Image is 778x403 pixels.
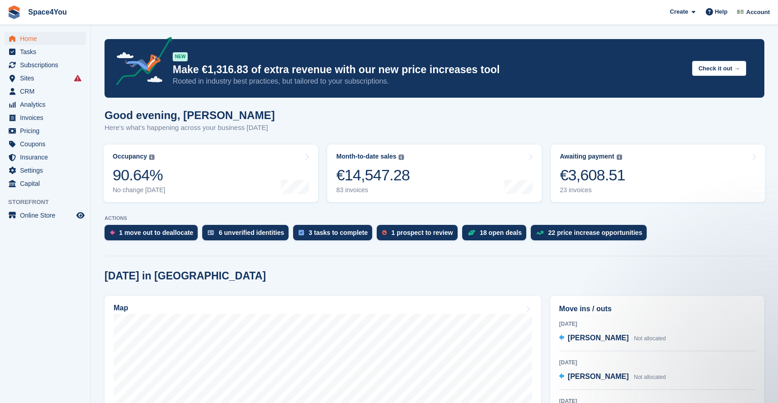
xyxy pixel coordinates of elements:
a: menu [5,72,86,85]
span: Not allocated [634,374,666,380]
span: Insurance [20,151,75,164]
span: Tasks [20,45,75,58]
h2: Move ins / outs [559,303,756,314]
img: icon-info-grey-7440780725fd019a000dd9b08b2336e03edf1995a4989e88bcd33f0948082b44.svg [399,154,404,160]
img: price-adjustments-announcement-icon-8257ccfd72463d97f412b2fc003d46551f7dbcb40ab6d574587a9cd5c0d94... [109,37,172,89]
img: price_increase_opportunities-93ffe204e8149a01c8c9dc8f82e8f89637d9d84a8eef4429ea346261dce0b2c0.svg [536,231,544,235]
span: Help [715,7,728,16]
a: menu [5,209,86,222]
div: Occupancy [113,153,147,160]
span: Pricing [20,124,75,137]
span: Create [670,7,688,16]
span: Sites [20,72,75,85]
a: 1 prospect to review [377,225,462,245]
img: stora-icon-8386f47178a22dfd0bd8f6a31ec36ba5ce8667c1dd55bd0f319d3a0aa187defe.svg [7,5,21,19]
a: Month-to-date sales €14,547.28 83 invoices [327,144,542,202]
div: 18 open deals [480,229,522,236]
span: Invoices [20,111,75,124]
div: 22 price increase opportunities [548,229,642,236]
a: menu [5,177,86,190]
div: €14,547.28 [336,166,410,184]
span: Online Store [20,209,75,222]
img: move_outs_to_deallocate_icon-f764333ba52eb49d3ac5e1228854f67142a1ed5810a6f6cc68b1a99e826820c5.svg [110,230,115,235]
img: Finn-Kristof Kausch [736,7,745,16]
div: 23 invoices [560,186,625,194]
i: Smart entry sync failures have occurred [74,75,81,82]
div: 3 tasks to complete [309,229,368,236]
a: Occupancy 90.64% No change [DATE] [104,144,318,202]
span: Analytics [20,98,75,111]
a: menu [5,164,86,177]
img: icon-info-grey-7440780725fd019a000dd9b08b2336e03edf1995a4989e88bcd33f0948082b44.svg [149,154,155,160]
a: menu [5,111,86,124]
a: Awaiting payment €3,608.51 23 invoices [551,144,765,202]
img: deal-1b604bf984904fb50ccaf53a9ad4b4a5d6e5aea283cecdc64d6e3604feb123c2.svg [468,229,475,236]
h1: Good evening, [PERSON_NAME] [105,109,275,121]
span: [PERSON_NAME] [568,334,628,342]
div: 83 invoices [336,186,410,194]
p: Rooted in industry best practices, but tailored to your subscriptions. [173,76,685,86]
p: Make €1,316.83 of extra revenue with our new price increases tool [173,63,685,76]
div: 1 prospect to review [391,229,453,236]
a: menu [5,124,86,137]
a: menu [5,45,86,58]
button: Check it out → [692,61,746,76]
div: 6 unverified identities [219,229,284,236]
div: NEW [173,52,188,61]
img: task-75834270c22a3079a89374b754ae025e5fb1db73e45f91037f5363f120a921f8.svg [299,230,304,235]
div: [DATE] [559,358,756,367]
a: 1 move out to deallocate [105,225,202,245]
a: menu [5,32,86,45]
a: menu [5,59,86,71]
h2: [DATE] in [GEOGRAPHIC_DATA] [105,270,266,282]
span: Subscriptions [20,59,75,71]
a: menu [5,98,86,111]
a: Preview store [75,210,86,221]
span: Capital [20,177,75,190]
span: Not allocated [634,335,666,342]
span: Settings [20,164,75,177]
a: Space4You [25,5,70,20]
span: Account [746,8,770,17]
a: 22 price increase opportunities [531,225,651,245]
span: Storefront [8,198,90,207]
p: ACTIONS [105,215,764,221]
div: 1 move out to deallocate [119,229,193,236]
div: €3,608.51 [560,166,625,184]
div: 90.64% [113,166,165,184]
div: Month-to-date sales [336,153,396,160]
a: menu [5,138,86,150]
h2: Map [114,304,128,312]
a: [PERSON_NAME] Not allocated [559,333,666,344]
a: menu [5,151,86,164]
div: Awaiting payment [560,153,614,160]
img: icon-info-grey-7440780725fd019a000dd9b08b2336e03edf1995a4989e88bcd33f0948082b44.svg [617,154,622,160]
span: Home [20,32,75,45]
p: Here's what's happening across your business [DATE] [105,123,275,133]
a: 3 tasks to complete [293,225,377,245]
span: [PERSON_NAME] [568,373,628,380]
img: prospect-51fa495bee0391a8d652442698ab0144808aea92771e9ea1ae160a38d050c398.svg [382,230,387,235]
a: menu [5,85,86,98]
img: verify_identity-adf6edd0f0f0b5bbfe63781bf79b02c33cf7c696d77639b501bdc392416b5a36.svg [208,230,214,235]
a: [PERSON_NAME] Not allocated [559,371,666,383]
div: [DATE] [559,320,756,328]
span: Coupons [20,138,75,150]
div: No change [DATE] [113,186,165,194]
span: CRM [20,85,75,98]
a: 6 unverified identities [202,225,293,245]
a: 18 open deals [462,225,531,245]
